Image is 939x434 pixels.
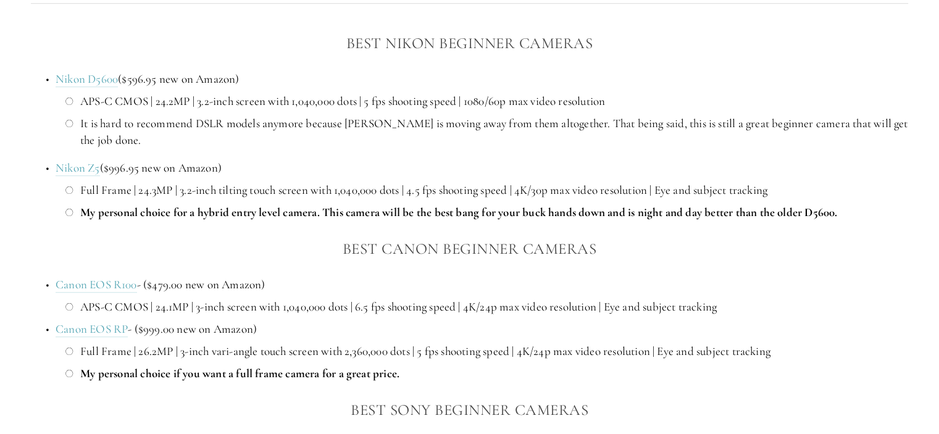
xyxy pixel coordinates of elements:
p: APS-C CMOS | 24.2MP | 3.2-inch screen with 1,040,000 dots | 5 fps shooting speed | 1080/60p max v... [80,93,908,110]
p: Full Frame | 24.3MP | 3.2-inch tilting touch screen with 1,040,000 dots | 4.5 fps shooting speed ... [80,182,908,199]
h3: Best Canon Beginner Cameras [31,236,908,261]
p: APS-C CMOS | 24.1MP | 3-inch screen with 1,040,000 dots | 6.5 fps shooting speed | 4K/24p max vid... [80,299,908,315]
p: - ($999.00 new on Amazon) [56,321,908,338]
p: It is hard to recommend DSLR models anymore because [PERSON_NAME] is moving away from them altoge... [80,115,908,148]
p: ($596.95 new on Amazon) [56,71,908,88]
a: Nikon Z5 [56,161,100,176]
p: - ($479.00 new on Amazon) [56,277,908,293]
h3: Best Nikon Beginner Cameras [31,31,908,56]
p: ($996.95 new on Amazon) [56,160,908,177]
strong: My personal choice for a hybrid entry level camera. This camera will be the best bang for your bu... [80,205,837,219]
h3: Best Sony Beginner Cameras [31,398,908,422]
a: Canon EOS R100 [56,277,137,293]
a: Canon EOS RP [56,322,128,337]
strong: My personal choice if you want a full frame camera for a great price. [80,366,399,380]
a: Nikon D5600 [56,72,118,87]
p: Full Frame | 26.2MP | 3-inch vari-angle touch screen with 2,360,000 dots | 5 fps shooting speed |... [80,343,908,360]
